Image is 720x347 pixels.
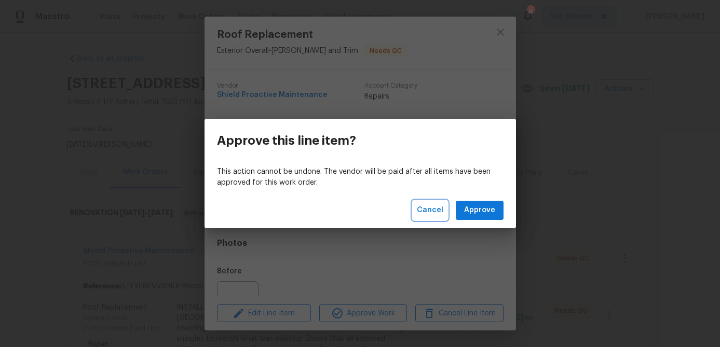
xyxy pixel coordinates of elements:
span: Cancel [417,204,443,217]
h3: Approve this line item? [217,133,356,148]
span: Approve [464,204,495,217]
p: This action cannot be undone. The vendor will be paid after all items have been approved for this... [217,166,504,188]
button: Cancel [413,201,447,220]
button: Approve [456,201,504,220]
